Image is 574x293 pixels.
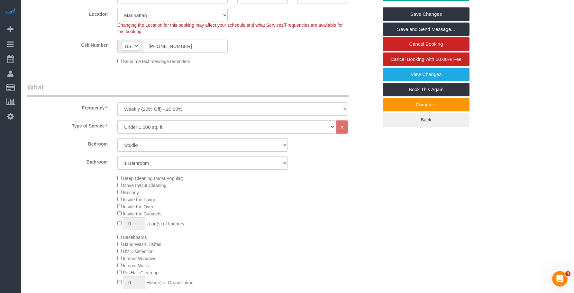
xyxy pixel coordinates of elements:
[383,7,469,21] a: Save Changes
[4,6,17,15] img: Automaid Logo
[123,190,139,195] span: Balcony
[123,249,154,254] span: UV Disinfection
[123,59,190,64] span: Send me text message reminders
[383,23,469,36] a: Save and Send Message...
[383,52,469,66] a: Cancel Booking with 50.00% Fee
[123,270,159,275] span: Pet Hair Clean-up
[123,256,156,261] span: Interior Windows
[383,83,469,96] a: Book This Again
[383,68,469,81] a: View Changes
[123,242,161,247] span: Hand Wash Dishes
[123,235,147,240] span: Baseboards
[383,113,469,127] a: Back
[23,102,113,111] label: Frequency *
[123,263,149,268] span: Interior Walls
[565,271,570,276] span: 4
[123,183,166,188] span: Move In/Out Cleaning
[123,197,156,202] span: Inside the Fridge
[383,98,469,111] a: Complete
[23,40,113,48] label: Cell Number
[23,120,113,129] label: Type of Service *
[123,176,183,181] span: Deep Cleaning (Most Popular)
[391,56,462,62] span: Cancel Booking with 50.00% Fee
[117,23,343,34] span: Changing the Location for this booking may affect your schedule and what Services/Frequencies are...
[27,82,349,97] legend: What
[123,211,161,216] span: Inside the Cabinets
[147,221,185,226] span: Load(s) of Laundry
[143,40,228,53] input: Cell Number
[123,204,154,209] span: Inside the Oven
[23,156,113,165] label: Bathroom
[147,280,194,285] span: Hour(s) of Organization
[383,37,469,51] a: Cancel Booking
[23,9,113,17] label: Location
[23,138,113,147] label: Bedroom
[552,271,568,287] iframe: Intercom live chat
